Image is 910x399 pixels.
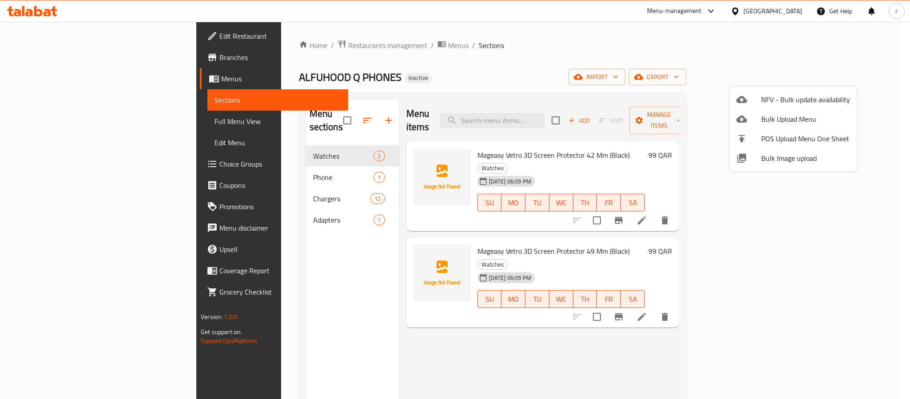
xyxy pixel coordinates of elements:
[761,153,850,164] span: Bulk Image upload
[729,129,857,148] li: POS Upload Menu One Sheet
[761,133,850,144] span: POS Upload Menu One Sheet
[729,90,857,109] li: NFV - Bulk update availability
[761,94,850,105] span: NFV - Bulk update availability
[729,109,857,129] li: Upload bulk menu
[761,114,850,124] span: Bulk Upload Menu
